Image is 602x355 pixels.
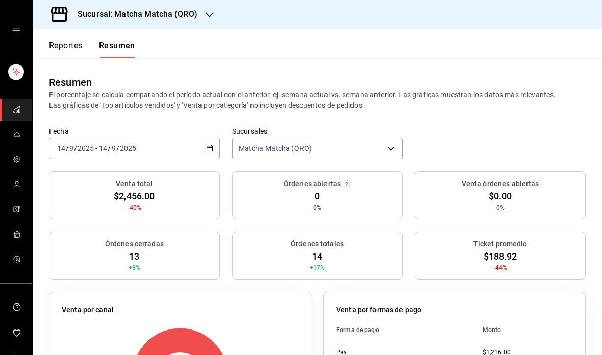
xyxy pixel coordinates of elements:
[66,144,69,153] span: /
[129,249,139,263] span: 13
[49,41,135,58] div: navigation tabs
[232,128,403,135] label: Sucursales
[336,305,421,315] p: Venta por formas de pago
[493,263,508,272] span: -44%
[69,144,74,153] input: --
[119,144,137,153] input: ----
[462,179,539,189] h3: Venta órdenes abiertas
[111,144,116,153] input: --
[49,41,83,58] button: Reportes
[310,263,325,272] span: +17%
[12,27,20,35] button: open drawer
[128,203,142,212] span: -40%
[57,144,66,153] input: --
[336,319,474,341] th: Forma de pago
[77,144,94,153] input: ----
[473,239,528,249] h3: Ticket promedio
[98,144,108,153] input: --
[62,305,114,315] p: Venta por canal
[313,203,321,212] span: 0%
[284,179,341,189] h3: Órdenes abiertas
[116,179,153,189] h3: Venta total
[114,189,155,203] span: $2,456.00
[49,74,92,90] div: Resumen
[49,90,586,110] p: El porcentaje se calcula comparando el período actual con el anterior, ej. semana actual vs. sema...
[99,41,135,58] button: Resumen
[129,263,140,272] span: +8%
[49,128,220,135] label: Fecha
[484,249,517,263] span: $188.92
[116,144,119,153] span: /
[489,189,512,203] span: $0.00
[95,144,97,153] span: -
[69,8,197,20] h3: Sucursal: Matcha Matcha (QRO)
[105,239,164,249] h3: Órdenes cerradas
[74,144,77,153] span: /
[291,239,344,249] h3: Órdenes totales
[108,144,111,153] span: /
[496,203,505,212] span: 0%
[315,189,320,203] span: 0
[312,249,322,263] span: 14
[239,143,312,154] span: Matcha Matcha (QRO)
[474,319,573,341] th: Monto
